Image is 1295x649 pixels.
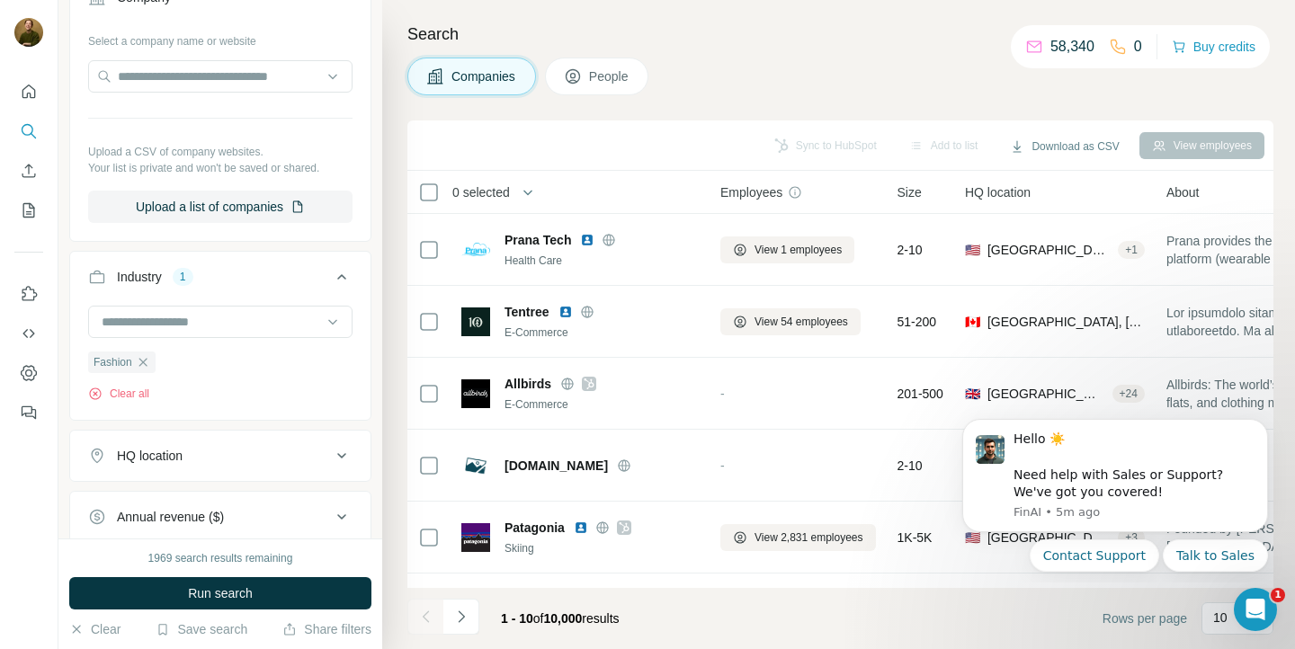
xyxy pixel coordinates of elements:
button: View 54 employees [720,308,861,335]
button: Run search [69,577,371,609]
span: - [720,387,725,401]
div: 1969 search results remaining [148,550,293,566]
span: 🇬🇧 [965,385,980,403]
button: Clear [69,620,121,638]
span: Fashion [94,354,132,370]
img: Logo of Prana Tech [461,243,490,257]
div: Select a company name or website [88,26,353,49]
span: Prana Tech [505,231,571,249]
span: View 2,831 employees [755,529,863,546]
button: My lists [14,194,43,227]
iframe: Intercom notifications message [935,403,1295,582]
span: 2-10 [898,241,923,259]
button: View 1 employees [720,236,854,263]
button: Save search [156,620,247,638]
div: E-Commerce [505,324,699,341]
div: + 24 [1112,386,1145,402]
button: Clear all [88,386,149,402]
span: 51-200 [898,313,937,331]
p: Your list is private and won't be saved or shared. [88,160,353,176]
button: HQ location [70,434,371,477]
button: Download as CSV [997,133,1131,160]
span: 1 [1271,588,1285,602]
img: Logo of Allbirds [461,379,490,408]
span: Run search [188,584,253,602]
span: About [1166,183,1200,201]
button: Enrich CSV [14,155,43,187]
button: Share filters [282,620,371,638]
span: of [533,611,544,626]
span: Allbirds [505,375,551,393]
span: results [501,611,620,626]
div: HQ location [117,447,183,465]
span: View 1 employees [755,242,842,258]
span: [GEOGRAPHIC_DATA], [GEOGRAPHIC_DATA] [987,313,1145,331]
p: 10 [1213,609,1228,627]
span: Size [898,183,922,201]
span: Patagonia [505,519,565,537]
img: LinkedIn logo [580,233,594,247]
span: [DOMAIN_NAME] [505,457,608,475]
button: Quick start [14,76,43,108]
img: Logo of Patagonia [461,523,490,552]
span: HQ location [965,183,1031,201]
div: E-Commerce [505,396,699,413]
div: Industry [117,268,162,286]
div: + 1 [1118,242,1145,258]
span: 201-500 [898,385,943,403]
span: 10,000 [544,611,583,626]
span: Companies [451,67,517,85]
div: Annual revenue ($) [117,508,224,526]
iframe: Intercom live chat [1234,588,1277,631]
button: Feedback [14,396,43,429]
img: LinkedIn logo [558,305,573,319]
p: Upload a CSV of company websites. [88,144,353,160]
h4: Search [407,22,1273,47]
span: People [589,67,630,85]
span: 🇨🇦 [965,313,980,331]
div: Skiing [505,540,699,556]
button: Use Surfe on LinkedIn [14,278,43,310]
button: Search [14,115,43,147]
button: Upload a list of companies [88,191,353,223]
p: 58,340 [1050,36,1094,58]
div: Health Care [505,253,699,269]
span: [GEOGRAPHIC_DATA], [GEOGRAPHIC_DATA] [987,385,1105,403]
span: Rows per page [1103,609,1187,627]
div: 1 [173,269,193,285]
span: - [720,458,725,473]
span: [GEOGRAPHIC_DATA], [US_STATE] [987,241,1111,259]
img: Logo of Tentree [461,307,490,336]
span: 2-10 [898,457,923,475]
span: 🇺🇸 [965,241,980,259]
img: Logo of reformation.com.au [461,451,490,480]
button: Annual revenue ($) [70,495,371,538]
span: 1 - 10 [501,611,533,626]
button: Use Surfe API [14,317,43,350]
button: View 2,831 employees [720,524,876,551]
img: Avatar [14,18,43,47]
button: Industry1 [70,255,371,306]
p: 0 [1134,36,1142,58]
img: LinkedIn logo [574,520,588,535]
span: 0 selected [452,183,510,201]
button: Navigate to next page [443,599,479,635]
button: Dashboard [14,357,43,389]
span: 1K-5K [898,529,933,547]
span: Employees [720,183,782,201]
span: Tentree [505,303,549,321]
span: View 54 employees [755,314,848,330]
button: Buy credits [1172,34,1255,59]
